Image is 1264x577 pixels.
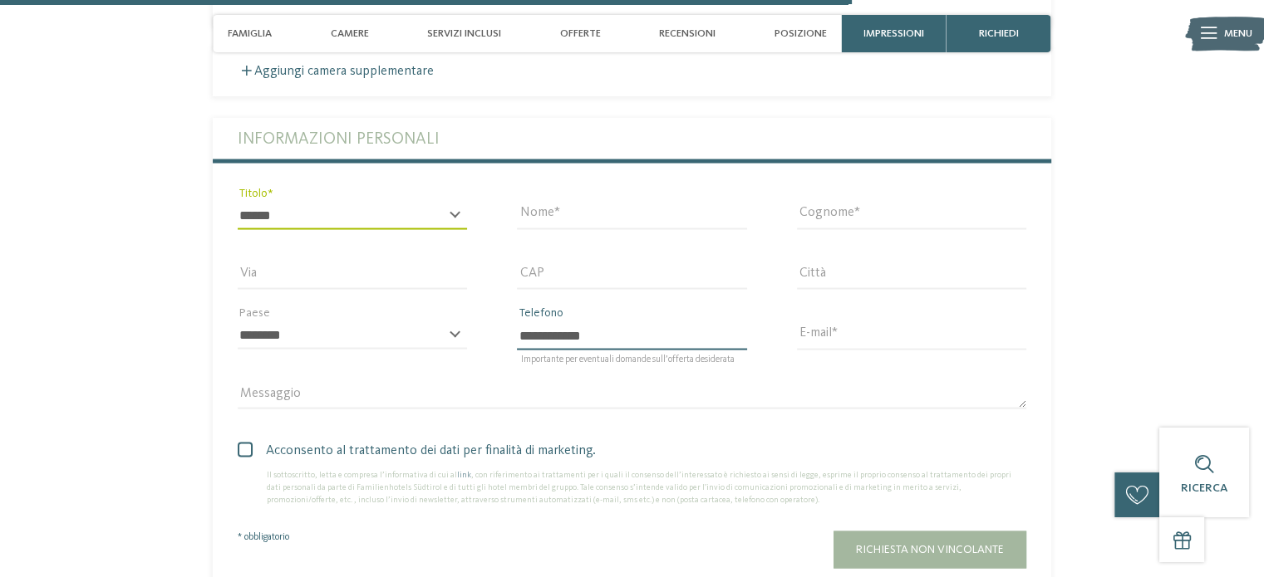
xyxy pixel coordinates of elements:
span: Richiesta non vincolante [856,544,1004,555]
div: Il sottoscritto, letta e compresa l’informativa di cui al , con riferimento ai trattamenti per i ... [238,469,1026,506]
label: Informazioni personali [238,118,1026,159]
span: Famiglia [228,27,272,40]
span: Posizione [775,27,827,40]
span: Importante per eventuali domande sull’offerta desiderata [521,355,735,364]
span: Camere [331,27,369,40]
span: Servizi inclusi [427,27,501,40]
span: Recensioni [659,27,716,40]
span: Ricerca [1181,482,1227,494]
input: Acconsento al trattamento dei dati per finalità di marketing. [238,441,242,469]
span: richiedi [979,27,1019,40]
span: * obbligatorio [238,532,289,542]
span: Acconsento al trattamento dei dati per finalità di marketing. [250,441,1026,461]
button: Richiesta non vincolante [834,531,1026,569]
label: Aggiungi camera supplementare [238,65,434,78]
span: Offerte [560,27,601,40]
span: Impressioni [863,27,924,40]
a: link [457,471,471,479]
